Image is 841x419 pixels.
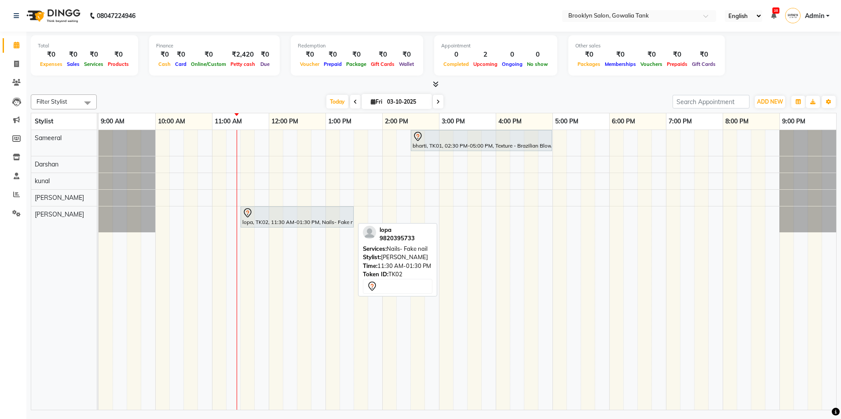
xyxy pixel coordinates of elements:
[212,115,244,128] a: 11:00 AM
[397,61,416,67] span: Wallet
[269,115,300,128] a: 12:00 PM
[638,50,665,60] div: ₹0
[496,115,524,128] a: 4:00 PM
[780,115,808,128] a: 9:00 PM
[755,96,785,108] button: ADD NEW
[37,98,67,105] span: Filter Stylist
[35,117,53,125] span: Stylist
[326,115,354,128] a: 1:00 PM
[397,50,416,60] div: ₹0
[525,61,550,67] span: No show
[412,131,551,150] div: bharti, TK01, 02:30 PM-05:00 PM, Texture - Brazilian Blow Dry (Short)
[35,160,59,168] span: Darshan
[35,194,84,202] span: [PERSON_NAME]
[603,61,638,67] span: Memberships
[575,42,718,50] div: Other sales
[35,177,50,185] span: kunal
[363,271,388,278] span: Token ID:
[439,115,467,128] a: 3:00 PM
[156,115,187,128] a: 10:00 AM
[380,234,415,243] div: 9820395733
[156,61,173,67] span: Cash
[189,61,228,67] span: Online/Custom
[500,61,525,67] span: Ongoing
[369,50,397,60] div: ₹0
[673,95,750,108] input: Search Appointment
[369,61,397,67] span: Gift Cards
[363,245,387,252] span: Services:
[65,50,82,60] div: ₹0
[106,50,131,60] div: ₹0
[82,61,106,67] span: Services
[553,115,581,128] a: 5:00 PM
[525,50,550,60] div: 0
[344,50,369,60] div: ₹0
[35,210,84,218] span: [PERSON_NAME]
[380,226,391,233] span: lopa
[363,262,377,269] span: Time:
[690,50,718,60] div: ₹0
[500,50,525,60] div: 0
[363,262,432,271] div: 11:30 AM-01:30 PM
[471,50,500,60] div: 2
[603,50,638,60] div: ₹0
[610,115,637,128] a: 6:00 PM
[189,50,228,60] div: ₹0
[772,7,779,14] span: 38
[575,61,603,67] span: Packages
[257,50,273,60] div: ₹0
[363,270,432,279] div: TK02
[363,226,376,239] img: profile
[228,50,257,60] div: ₹2,420
[363,253,432,262] div: [PERSON_NAME]
[38,42,131,50] div: Total
[156,50,173,60] div: ₹0
[258,61,272,67] span: Due
[383,115,410,128] a: 2:00 PM
[322,50,344,60] div: ₹0
[97,4,135,28] b: 08047224946
[441,61,471,67] span: Completed
[38,61,65,67] span: Expenses
[38,50,65,60] div: ₹0
[22,4,83,28] img: logo
[757,98,783,105] span: ADD NEW
[241,208,353,226] div: lopa, TK02, 11:30 AM-01:30 PM, Nails- Fake nail
[173,50,189,60] div: ₹0
[369,98,384,105] span: Fri
[384,95,428,108] input: 2025-10-03
[638,61,665,67] span: Vouchers
[298,61,322,67] span: Voucher
[106,61,131,67] span: Products
[228,61,257,67] span: Petty cash
[665,61,690,67] span: Prepaids
[173,61,189,67] span: Card
[99,115,127,128] a: 9:00 AM
[298,50,322,60] div: ₹0
[723,115,751,128] a: 8:00 PM
[35,134,62,142] span: Sameeral
[575,50,603,60] div: ₹0
[471,61,500,67] span: Upcoming
[82,50,106,60] div: ₹0
[363,253,381,260] span: Stylist:
[156,42,273,50] div: Finance
[441,42,550,50] div: Appointment
[805,11,824,21] span: Admin
[387,245,428,252] span: Nails- Fake nail
[344,61,369,67] span: Package
[690,61,718,67] span: Gift Cards
[298,42,416,50] div: Redemption
[441,50,471,60] div: 0
[666,115,694,128] a: 7:00 PM
[322,61,344,67] span: Prepaid
[326,95,348,108] span: Today
[65,61,82,67] span: Sales
[785,8,801,23] img: Admin
[665,50,690,60] div: ₹0
[771,12,776,20] a: 38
